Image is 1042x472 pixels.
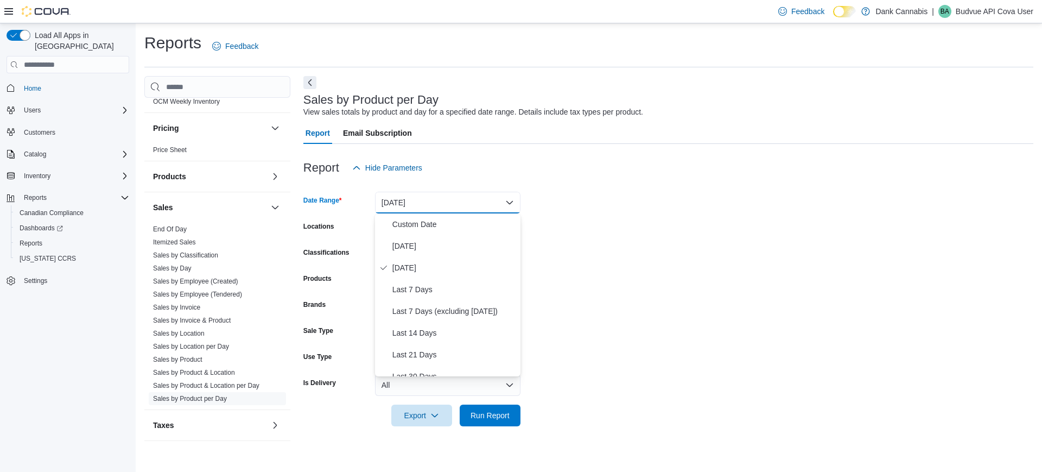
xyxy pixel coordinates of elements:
button: Hide Parameters [348,157,427,179]
p: | [932,5,934,18]
span: Customers [20,125,129,139]
button: Sales [269,201,282,214]
label: Sale Type [303,326,333,335]
a: Sales by Day [153,265,192,272]
button: Taxes [153,420,266,431]
button: Users [2,103,134,118]
span: Catalog [20,148,129,161]
span: Feedback [225,41,258,52]
label: Brands [303,300,326,309]
span: [DATE] [392,261,516,274]
span: Canadian Compliance [15,206,129,219]
span: Inventory [24,172,50,180]
span: Dashboards [15,222,129,235]
a: Sales by Product [153,356,202,363]
button: Pricing [153,123,266,134]
span: Sales by Location [153,329,205,338]
button: All [375,374,520,396]
button: Reports [2,190,134,205]
a: Reports [15,237,47,250]
img: Cova [22,6,71,17]
span: Custom Date [392,218,516,231]
a: OCM Weekly Inventory [153,98,220,105]
button: Catalog [20,148,50,161]
h3: Sales by Product per Day [303,93,439,106]
span: Last 7 Days (excluding [DATE]) [392,305,516,318]
a: Settings [20,274,52,287]
span: Last 30 Days [392,370,516,383]
div: Select listbox [375,213,520,376]
span: Settings [20,274,129,287]
label: Products [303,274,332,283]
span: [US_STATE] CCRS [20,254,76,263]
a: Sales by Invoice [153,304,200,311]
a: End Of Day [153,225,187,233]
button: Reports [11,236,134,251]
a: Sales by Product & Location [153,369,235,376]
button: Catalog [2,147,134,162]
h3: Pricing [153,123,179,134]
label: Use Type [303,353,332,361]
a: Home [20,82,46,95]
a: Sales by Invoice & Product [153,317,231,324]
div: OCM [144,95,290,112]
h3: Sales [153,202,173,213]
button: Canadian Compliance [11,205,134,221]
a: Feedback [774,1,829,22]
span: Customers [24,128,55,137]
h3: Products [153,171,186,182]
span: BA [941,5,949,18]
span: Itemized Sales [153,238,196,247]
button: Reports [20,191,51,204]
span: Hide Parameters [365,162,422,173]
button: [DATE] [375,192,520,213]
a: Sales by Product & Location per Day [153,382,259,389]
span: Canadian Compliance [20,209,84,217]
span: Sales by Product & Location [153,368,235,377]
label: Date Range [303,196,342,205]
button: [US_STATE] CCRS [11,251,134,266]
a: [US_STATE] CCRS [15,252,80,265]
span: Reports [15,237,129,250]
h1: Reports [144,32,201,54]
span: OCM Weekly Inventory [153,97,220,106]
button: Products [153,171,266,182]
a: Price Sheet [153,146,187,154]
span: Users [24,106,41,115]
span: Sales by Product [153,355,202,364]
span: Last 21 Days [392,348,516,361]
span: Price Sheet [153,146,187,154]
span: Email Subscription [343,122,412,144]
span: Catalog [24,150,46,159]
div: Pricing [144,143,290,161]
span: Settings [24,276,47,285]
a: Sales by Location [153,330,205,337]
p: Dank Cannabis [875,5,927,18]
span: Reports [20,191,129,204]
span: Reports [24,193,47,202]
span: Sales by Employee (Created) [153,277,238,286]
a: Sales by Classification [153,251,218,259]
span: Dark Mode [833,17,834,18]
span: Export [398,405,446,426]
span: Sales by Location per Day [153,342,229,351]
span: Sales by Product per Day [153,394,227,403]
button: Products [269,170,282,183]
button: Taxes [269,419,282,432]
label: Locations [303,222,334,231]
span: Inventory [20,169,129,182]
span: Sales by Employee (Tendered) [153,290,242,299]
label: Classifications [303,248,350,257]
span: [DATE] [392,240,516,253]
input: Dark Mode [833,6,856,17]
div: Budvue API Cova User [938,5,951,18]
button: Run Report [460,405,520,426]
span: Run Report [471,410,510,421]
nav: Complex example [7,75,129,317]
span: Report [306,122,330,144]
h3: Taxes [153,420,174,431]
a: Sales by Location per Day [153,343,229,350]
span: Home [20,81,129,95]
